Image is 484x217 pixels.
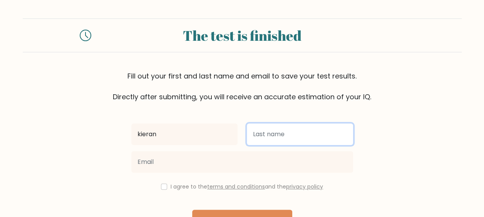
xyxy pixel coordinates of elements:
[23,71,462,102] div: Fill out your first and last name and email to save your test results. Directly after submitting,...
[131,151,353,173] input: Email
[171,183,323,190] label: I agree to the and the
[247,124,353,145] input: Last name
[100,25,384,46] div: The test is finished
[131,124,238,145] input: First name
[286,183,323,190] a: privacy policy
[207,183,265,190] a: terms and conditions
